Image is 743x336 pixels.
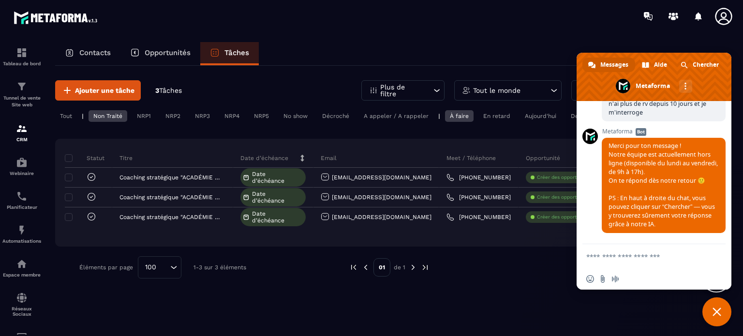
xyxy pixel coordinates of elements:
span: Metaforma [602,128,726,135]
span: 100 [142,262,160,273]
div: Messages [582,58,635,72]
span: Message audio [611,275,619,283]
p: Coaching stratégique "ACADÉMIE RÉSURGENCE" [119,174,223,181]
span: Aide [654,58,667,72]
div: Aujourd'hui [520,110,561,122]
span: Date d’échéance [252,171,303,184]
img: automations [16,224,28,236]
p: Email [321,154,337,162]
p: | [438,113,440,119]
span: Messages [600,58,628,72]
div: NRP1 [132,110,156,122]
p: Réseaux Sociaux [2,306,41,317]
p: 1-3 sur 3 éléments [193,264,246,271]
span: Date d’échéance [252,210,303,224]
img: formation [16,123,28,134]
p: Titre [119,154,133,162]
p: Créer des opportunités [537,194,591,201]
a: automationsautomationsAutomatisations [2,217,41,251]
a: [PHONE_NUMBER] [446,174,511,181]
p: Plus de filtre [380,84,423,97]
p: Coaching stratégique "ACADÉMIE RÉSURGENCE" [119,194,223,201]
p: 3 [155,86,182,95]
img: next [409,263,417,272]
img: automations [16,258,28,270]
a: formationformationTunnel de vente Site web [2,73,41,116]
p: Date d’échéance [240,154,288,162]
p: Coaching stratégique "ACADÉMIE RÉSURGENCE" [119,214,223,220]
p: Opportunités [145,48,191,57]
a: automationsautomationsWebinaire [2,149,41,183]
button: Ajouter une tâche [55,80,141,101]
input: Search for option [160,262,168,273]
p: Espace membre [2,272,41,278]
p: de 1 [394,263,405,271]
a: Contacts [55,42,120,65]
img: social-network [16,292,28,304]
img: prev [361,263,370,272]
img: prev [349,263,358,272]
p: Contacts [79,48,111,57]
p: Tableau de bord [2,61,41,66]
p: Tâches [224,48,249,57]
p: Meet / Téléphone [446,154,496,162]
p: Éléments par page [79,264,133,271]
p: Statut [67,154,104,162]
p: Tunnel de vente Site web [2,95,41,108]
div: NRP5 [249,110,274,122]
a: schedulerschedulerPlanificateur [2,183,41,217]
p: | [82,113,84,119]
span: Insérer un emoji [586,275,594,283]
span: Date d’échéance [252,190,303,204]
span: Tâches [159,87,182,94]
div: Aide [636,58,674,72]
span: Envoyer un fichier [599,275,607,283]
a: Opportunités [120,42,200,65]
p: Planificateur [2,205,41,210]
img: formation [16,81,28,92]
div: Search for option [138,256,181,278]
p: Opportunité [526,154,560,162]
div: Fermer le chat [702,297,731,326]
img: automations [16,157,28,168]
p: Webinaire [2,171,41,176]
p: 01 [373,258,390,277]
div: Non Traité [89,110,127,122]
div: Décroché [317,110,354,122]
img: scheduler [16,190,28,202]
p: Créer des opportunités [537,174,591,181]
p: Tout le monde [473,87,520,94]
div: Demain [566,110,597,122]
div: NRP2 [161,110,185,122]
img: next [421,263,430,272]
span: Merci pour ton message ! Notre équipe est actuellement hors ligne (disponible du lundi au vendred... [609,142,718,228]
div: Chercher [675,58,726,72]
p: CRM [2,137,41,142]
p: Automatisations [2,238,41,244]
div: Tout [55,110,77,122]
div: No show [279,110,312,122]
span: Chercher [693,58,719,72]
a: [PHONE_NUMBER] [446,213,511,221]
a: [PHONE_NUMBER] [446,193,511,201]
span: Bot [636,128,646,136]
img: formation [16,47,28,58]
a: Tâches [200,42,259,65]
div: Autres canaux [679,80,692,93]
div: À faire [445,110,474,122]
textarea: Entrez votre message... [586,252,700,261]
div: NRP3 [190,110,215,122]
span: Ajouter une tâche [75,86,134,95]
div: A appeler / A rappeler [359,110,433,122]
p: Créer des opportunités [537,214,591,220]
a: automationsautomationsEspace membre [2,251,41,285]
img: logo [14,9,101,27]
a: formationformationCRM [2,116,41,149]
a: social-networksocial-networkRéseaux Sociaux [2,285,41,324]
div: NRP4 [220,110,244,122]
a: formationformationTableau de bord [2,40,41,73]
div: En retard [478,110,515,122]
